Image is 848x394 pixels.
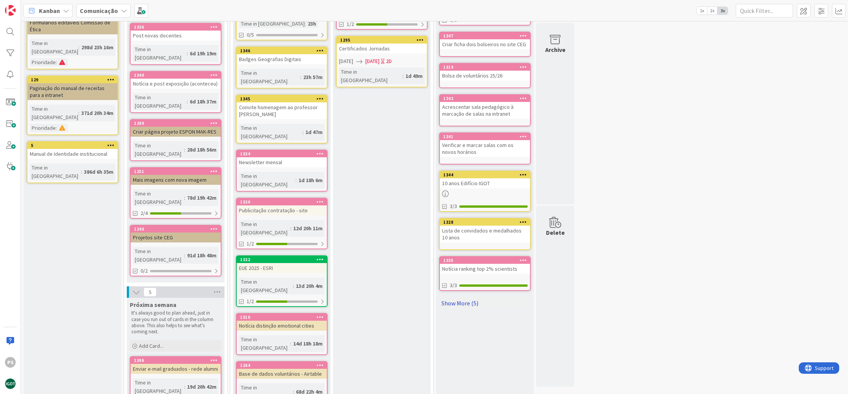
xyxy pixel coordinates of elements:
span: : [187,97,188,106]
div: Notícia distinção emotional cities [237,321,327,331]
div: Time in [GEOGRAPHIC_DATA] [133,189,184,206]
span: : [184,383,185,391]
span: 1x [697,7,707,15]
div: 2D [386,57,392,65]
span: Add Card... [139,342,163,349]
a: Show More (5) [439,297,531,309]
div: 1328Lista de convidados e medalhados 10 anos [440,219,530,242]
div: Convite homenagem ao professor [PERSON_NAME] [237,102,327,119]
span: : [300,73,301,81]
div: 1340 [131,72,221,79]
div: 1341Verificar e marcar salas com os novos horários [440,133,530,157]
div: Criar ficha dois bolseiros no site CEG [440,39,530,49]
div: 1d 47m [304,128,325,136]
div: 91d 18h 48m [185,251,218,260]
div: 1328 [443,220,530,225]
div: Time in [GEOGRAPHIC_DATA] [239,220,290,237]
span: 2/4 [141,209,148,217]
span: [DATE] [339,57,353,65]
div: Time in [GEOGRAPHIC_DATA] [133,45,187,62]
div: 1306 [131,357,221,364]
img: Visit kanbanzone.com [5,5,16,16]
div: Time in [GEOGRAPHIC_DATA] [30,163,81,180]
div: 1344 [440,171,530,178]
span: : [184,194,185,202]
div: 14d 18h 18m [291,339,325,348]
div: Newsletter mensal [237,157,327,167]
div: 1295 [337,37,427,44]
div: Time in [GEOGRAPHIC_DATA] [30,105,78,121]
span: : [290,224,291,233]
div: Mais imagens com nova imagem [131,175,221,185]
div: 1289 [131,120,221,127]
div: Post novas docentes [131,31,221,40]
div: Time in [GEOGRAPHIC_DATA] [133,141,184,158]
div: 1347 [440,32,530,39]
span: Kanban [39,6,60,15]
span: : [296,176,297,184]
div: 23h [306,19,318,28]
div: 129 [27,76,118,83]
div: 1319 [443,65,530,70]
span: : [56,58,57,66]
span: 0/2 [141,267,148,275]
span: 1/2 [247,240,254,248]
div: Criar página projeto ESPON MAK-RES [131,127,221,137]
div: 371d 20h 34m [79,109,115,117]
div: Time in [GEOGRAPHIC_DATA] [133,93,187,110]
div: 1310 [237,314,327,321]
div: 386d 6h 35m [82,168,115,176]
div: 5 [27,142,118,149]
div: 19d 20h 42m [185,383,218,391]
div: 1320 [240,199,327,205]
div: 1264 [240,363,327,368]
div: 1347 [443,33,530,39]
div: 1320 [237,199,327,205]
span: 2x [707,7,717,15]
div: 1345 [237,95,327,102]
div: 1306 [134,358,221,363]
div: 1336Post novas docentes [131,24,221,40]
div: Enviar e-mail graduados - rede alumni [131,364,221,374]
div: 1346Badges Geografias Digitais [237,47,327,64]
div: Prioridade [30,58,56,66]
div: Time in [GEOGRAPHIC_DATA] [133,247,184,264]
div: 1342 [440,95,530,102]
div: 1334 [237,150,327,157]
div: Delete [546,228,565,237]
div: 5Manual de Identidade institucional [27,142,118,159]
div: 129Paginação do manual de receitas para a intranet [27,76,118,100]
div: 1334Newsletter mensal [237,150,327,167]
div: 1341 [443,134,530,139]
div: 1347Criar ficha dois bolseiros no site CEG [440,32,530,49]
div: Badges Geografias Digitais [237,54,327,64]
div: 28d 18h 56m [185,145,218,154]
div: 1264 [237,362,327,369]
div: Time in [GEOGRAPHIC_DATA] [239,335,290,352]
div: 1334 [240,151,327,157]
div: Lista de convidados e medalhados 10 anos [440,226,530,242]
div: 23h 57m [301,73,325,81]
div: 1251Mais imagens com nova imagem [131,168,221,185]
span: : [78,43,79,52]
div: 6d 18h 37m [188,97,218,106]
div: 1346 [237,47,327,54]
div: Time in [GEOGRAPHIC_DATA] [239,69,300,86]
div: 1342Acrescentar sala pedagógico à marcação de salas na intranet [440,95,530,119]
div: 1335 [440,257,530,264]
div: 1319 [440,64,530,71]
span: : [402,72,404,80]
div: Acrescentar sala pedagógico à marcação de salas na intranet [440,102,530,119]
span: : [293,282,294,290]
div: 1340Notícia e post exposição (aconteceu) [131,72,221,89]
div: Formulários editáveis Comissão de Ética [27,11,118,34]
div: Certificados Jornadas [337,44,427,53]
div: Time in [GEOGRAPHIC_DATA] [239,278,293,294]
span: : [78,109,79,117]
span: : [81,168,82,176]
div: 1345Convite homenagem ao professor [PERSON_NAME] [237,95,327,119]
div: 1328 [440,219,530,226]
div: 13d 20h 4m [294,282,325,290]
div: Verificar e marcar salas com os novos horários [440,140,530,157]
div: 1342 [443,96,530,101]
